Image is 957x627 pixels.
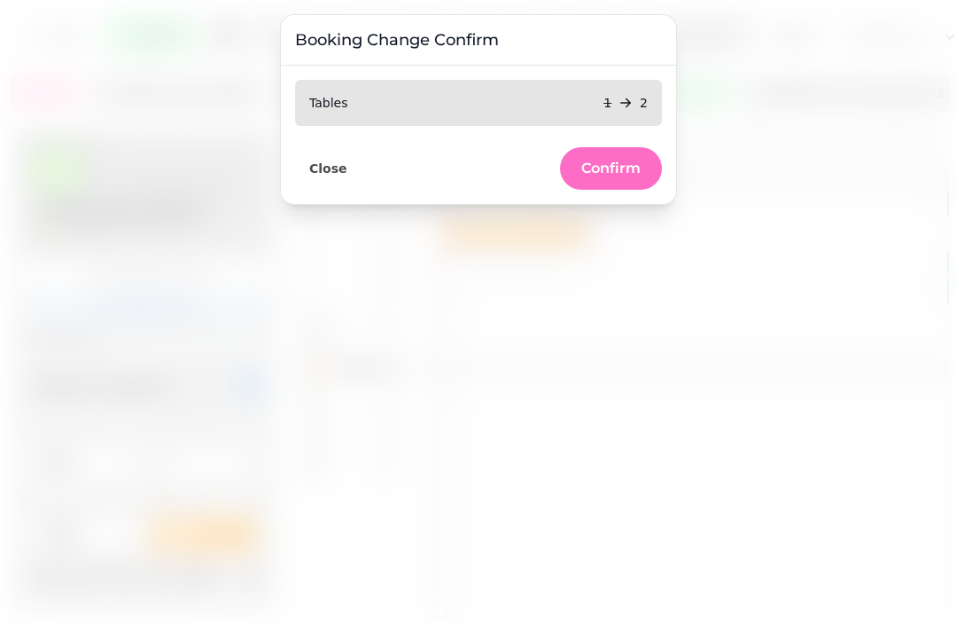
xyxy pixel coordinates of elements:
span: Close [309,162,347,175]
button: Close [295,157,362,180]
p: 1 [603,94,611,112]
p: Tables [309,94,348,112]
h3: Booking Change Confirm [295,29,662,51]
button: Confirm [560,147,662,190]
p: 2 [640,94,648,112]
span: Confirm [581,161,641,176]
